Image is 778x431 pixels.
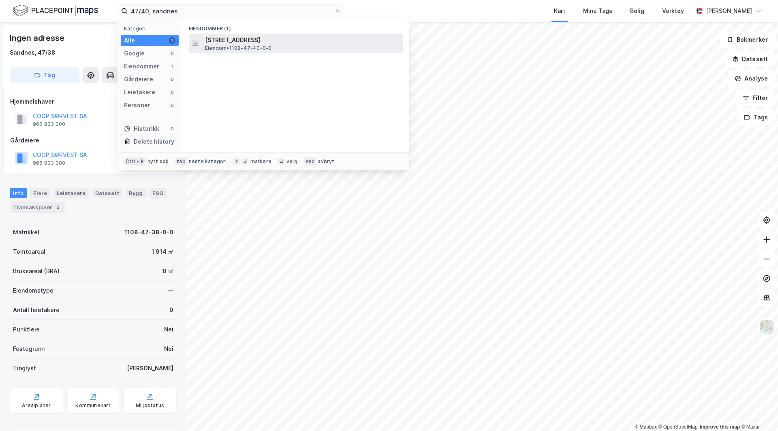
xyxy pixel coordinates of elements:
[318,158,334,165] div: avbryt
[169,37,175,44] div: 1
[736,90,775,106] button: Filter
[124,157,146,166] div: Ctrl + k
[124,124,159,134] div: Historikk
[169,63,175,70] div: 1
[10,136,176,145] div: Gårdeiere
[53,188,89,198] div: Leietakere
[169,102,175,108] div: 0
[706,6,752,16] div: [PERSON_NAME]
[152,247,173,257] div: 1 914 ㎡
[662,6,684,16] div: Verktøy
[136,402,164,409] div: Miljøstatus
[147,158,169,165] div: nytt søk
[13,227,39,237] div: Matrikkel
[10,48,56,57] div: Sandnes, 47/38
[92,188,122,198] div: Datasett
[54,203,62,211] div: 2
[554,6,565,16] div: Kart
[13,247,45,257] div: Tomteareal
[630,6,644,16] div: Bolig
[124,25,179,32] div: Kategori
[124,49,145,58] div: Google
[700,424,740,430] a: Improve this map
[583,6,612,16] div: Mine Tags
[169,305,173,315] div: 0
[126,188,146,198] div: Bygg
[164,344,173,354] div: Nei
[124,62,159,71] div: Eiendommer
[10,188,27,198] div: Info
[134,137,174,146] div: Delete history
[250,158,271,165] div: markere
[13,286,53,295] div: Eiendomstype
[162,266,173,276] div: 0 ㎡
[10,97,176,106] div: Hjemmelshaver
[182,19,409,34] div: Eiendommer (1)
[13,4,98,18] img: logo.f888ab2527a4732fd821a326f86c7f29.svg
[205,45,271,51] span: Eiendom • 1108-47-40-0-0
[124,74,153,84] div: Gårdeiere
[286,158,297,165] div: velg
[128,5,334,17] input: Søk på adresse, matrikkel, gårdeiere, leietakere eller personer
[13,344,45,354] div: Festegrunn
[164,325,173,334] div: Nei
[635,424,657,430] a: Mapbox
[149,188,167,198] div: ESG
[169,76,175,83] div: 0
[175,157,187,166] div: tab
[13,363,36,373] div: Tinglyst
[737,392,778,431] div: Kontrollprogram for chat
[658,424,698,430] a: OpenStreetMap
[169,50,175,57] div: 0
[33,121,65,127] div: 966 833 300
[22,402,51,409] div: Arealplaner
[75,402,111,409] div: Kommunekart
[737,109,775,125] button: Tags
[168,286,173,295] div: —
[30,188,50,198] div: Eiere
[10,202,65,213] div: Transaksjoner
[13,305,60,315] div: Antall leietakere
[10,32,66,45] div: Ingen adresse
[737,392,778,431] iframe: Chat Widget
[10,67,79,83] button: Tag
[720,32,775,48] button: Bokmerker
[13,325,40,334] div: Punktleie
[725,51,775,67] button: Datasett
[189,158,227,165] div: neste kategori
[759,319,774,335] img: Z
[33,160,65,166] div: 966 833 300
[169,125,175,132] div: 0
[124,100,150,110] div: Personer
[124,87,155,97] div: Leietakere
[304,157,316,166] div: esc
[169,89,175,96] div: 0
[728,70,775,87] button: Analyse
[127,363,173,373] div: [PERSON_NAME]
[13,266,60,276] div: Bruksareal (BRA)
[124,227,173,237] div: 1108-47-38-0-0
[124,36,135,45] div: Alle
[205,35,400,45] span: [STREET_ADDRESS]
